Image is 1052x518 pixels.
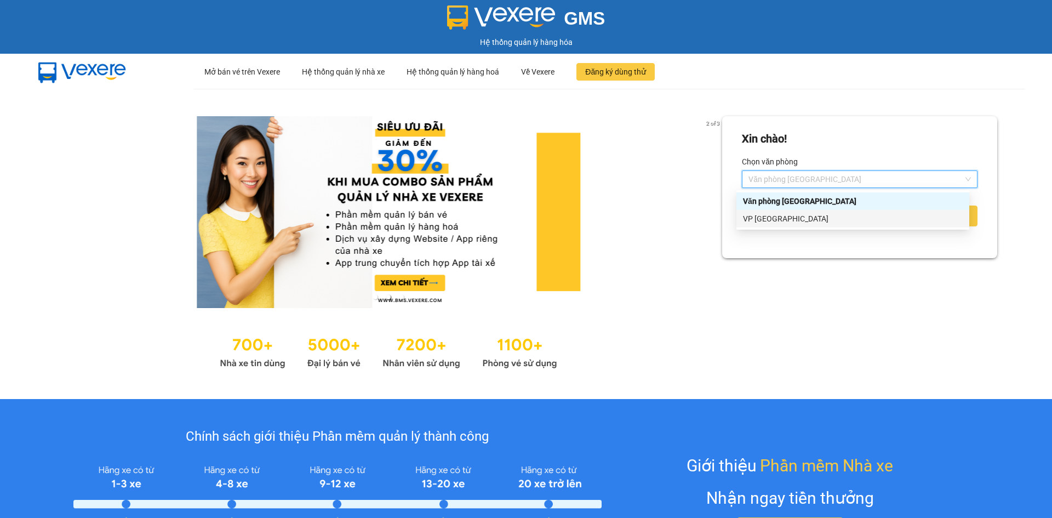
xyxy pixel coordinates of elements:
[204,54,280,89] div: Mở bán vé trên Vexere
[373,295,378,299] li: slide item 1
[3,36,1049,48] div: Hệ thống quản lý hàng hóa
[743,195,963,207] div: Văn phòng [GEOGRAPHIC_DATA]
[447,5,556,30] img: logo 2
[707,116,722,308] button: next slide / item
[399,295,404,299] li: slide item 3
[407,54,499,89] div: Hệ thống quản lý hàng hoá
[703,116,722,130] p: 2 of 3
[521,54,554,89] div: Về Vexere
[736,210,969,227] div: VP Đà Lạt
[742,130,787,147] div: Xin chào!
[706,485,874,511] div: Nhận ngay tiền thưởng
[760,453,893,479] span: Phần mềm Nhà xe
[748,171,971,187] span: Văn phòng Đà Nẵng
[73,426,601,447] div: Chính sách giới thiệu Phần mềm quản lý thành công
[742,153,798,170] label: Chọn văn phòng
[447,16,605,25] a: GMS
[302,54,385,89] div: Hệ thống quản lý nhà xe
[585,66,646,78] span: Đăng ký dùng thử
[743,213,963,225] div: VP [GEOGRAPHIC_DATA]
[736,192,969,210] div: Văn phòng Đà Nẵng
[220,330,557,372] img: Statistics.png
[386,295,391,299] li: slide item 2
[687,453,893,479] div: Giới thiệu
[55,116,70,308] button: previous slide / item
[27,54,137,90] img: mbUUG5Q.png
[576,63,655,81] button: Đăng ký dùng thử
[564,8,605,29] span: GMS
